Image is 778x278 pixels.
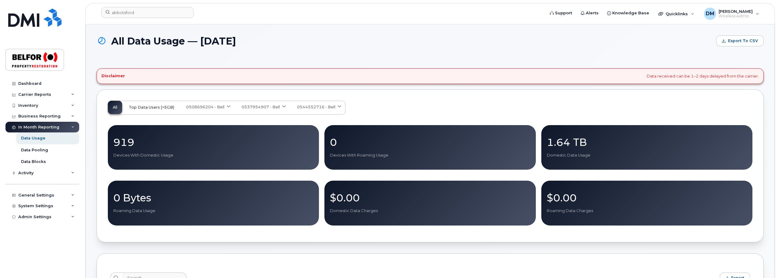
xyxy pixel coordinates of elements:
[330,137,530,148] p: 0
[547,137,747,148] p: 1.64 TB
[547,153,747,158] p: Domestic Data Usage
[292,101,345,113] a: 0544552716 - Bell
[330,208,530,214] p: Domestic Data Charges
[330,153,530,158] p: Devices With Roaming Usage
[113,192,313,203] p: 0 Bytes
[111,36,236,46] span: All Data Usage — [DATE]
[186,104,225,110] span: 0508696204 - Bell
[113,137,313,148] p: 919
[297,104,335,110] span: 0544552716 - Bell
[129,105,174,110] span: Top Data Users (>5GB)
[728,38,758,44] span: Export to CSV
[101,74,125,78] h4: Disclaimer
[547,192,747,203] p: $0.00
[113,208,313,214] p: Roaming Data Usage
[547,208,747,214] p: Roaming Data Charges
[97,68,764,84] div: Data received can be 1–2 days delayed from the carrier.
[237,101,290,113] a: 0537954907 - Bell
[242,104,280,110] span: 0537954907 - Bell
[330,192,530,203] p: $0.00
[716,35,764,46] button: Export to CSV
[181,101,234,113] a: 0508696204 - Bell
[113,153,313,158] p: Devices With Domestic Usage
